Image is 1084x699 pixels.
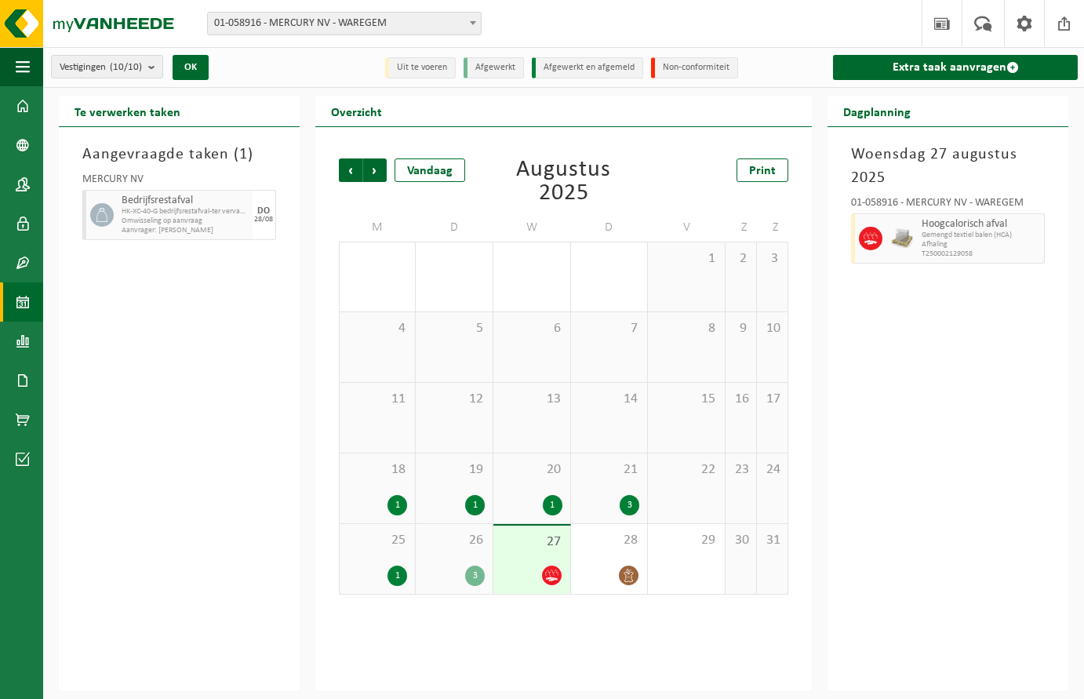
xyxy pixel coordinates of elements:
span: Hoogcalorisch afval [922,218,1040,231]
span: Gemengd textiel balen (HCA) [922,231,1040,240]
span: 10 [765,320,780,337]
span: 3 [765,250,780,268]
span: 01-058916 - MERCURY NV - WAREGEM [208,13,481,35]
span: Volgende [363,158,387,182]
div: 1 [465,495,485,515]
span: 4 [347,320,408,337]
span: 24 [765,461,780,479]
div: 1 [387,495,407,515]
a: Print [737,158,788,182]
span: 6 [501,320,562,337]
span: 8 [656,320,717,337]
div: 01-058916 - MERCURY NV - WAREGEM [851,198,1045,213]
td: D [416,213,493,242]
span: 17 [765,391,780,408]
img: LP-PA-00000-WDN-11 [890,227,914,250]
span: 18 [347,461,408,479]
li: Afgewerkt [464,57,524,78]
div: Vandaag [395,158,465,182]
h3: Aangevraagde taken ( ) [82,143,276,166]
div: Augustus 2025 [490,158,637,206]
span: 9 [733,320,748,337]
span: Print [749,165,776,177]
span: 15 [656,391,717,408]
button: OK [173,55,209,80]
td: V [648,213,726,242]
h2: Overzicht [315,96,398,126]
span: Bedrijfsrestafval [122,195,249,207]
span: 23 [733,461,748,479]
h3: Woensdag 27 augustus 2025 [851,143,1045,190]
span: 1 [656,250,717,268]
span: Vestigingen [60,56,142,79]
span: 01-058916 - MERCURY NV - WAREGEM [207,12,482,35]
div: 3 [620,495,639,515]
span: 13 [501,391,562,408]
h2: Te verwerken taken [59,96,196,126]
span: 28 [579,532,640,549]
span: 11 [347,391,408,408]
span: Vorige [339,158,362,182]
span: T250002129058 [922,249,1040,259]
li: Uit te voeren [385,57,456,78]
span: 16 [733,391,748,408]
span: 29 [656,532,717,549]
h2: Dagplanning [828,96,926,126]
td: D [571,213,649,242]
span: 30 [733,532,748,549]
a: Extra taak aanvragen [833,55,1078,80]
span: 27 [501,533,562,551]
div: 1 [543,495,562,515]
div: 28/08 [254,216,273,224]
span: 25 [347,532,408,549]
button: Vestigingen(10/10) [51,55,163,78]
span: 7 [579,320,640,337]
td: M [339,213,417,242]
span: 14 [579,391,640,408]
span: 26 [424,532,485,549]
span: Aanvrager: [PERSON_NAME] [122,226,249,235]
span: HK-XC-40-G bedrijfsrestafval-ter vervanging kapotte pers [122,207,249,217]
div: 3 [465,566,485,586]
td: Z [757,213,788,242]
span: 1 [239,147,248,162]
td: W [493,213,571,242]
count: (10/10) [110,62,142,72]
span: 12 [424,391,485,408]
li: Non-conformiteit [651,57,738,78]
span: 19 [424,461,485,479]
div: 1 [387,566,407,586]
span: 20 [501,461,562,479]
span: 5 [424,320,485,337]
li: Afgewerkt en afgemeld [532,57,643,78]
td: Z [726,213,757,242]
div: DO [257,206,270,216]
div: MERCURY NV [82,174,276,190]
span: 31 [765,532,780,549]
span: Omwisseling op aanvraag [122,217,249,226]
span: 22 [656,461,717,479]
span: 2 [733,250,748,268]
span: Afhaling [922,240,1040,249]
span: 21 [579,461,640,479]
